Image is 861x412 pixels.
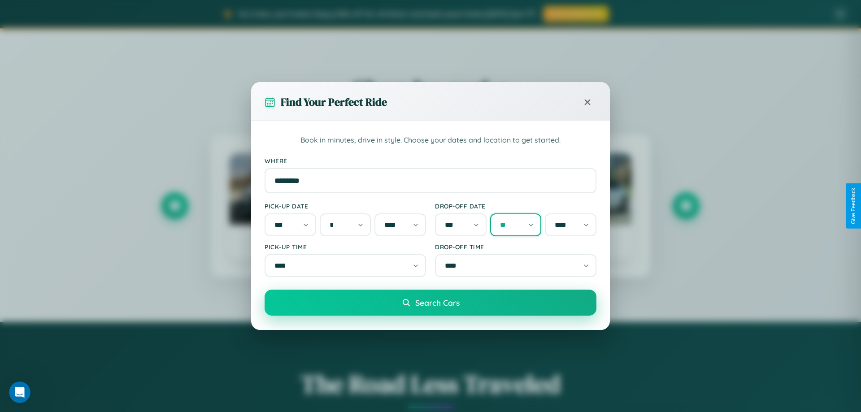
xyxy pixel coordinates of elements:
button: Search Cars [265,290,596,316]
label: Drop-off Time [435,243,596,251]
h3: Find Your Perfect Ride [281,95,387,109]
label: Drop-off Date [435,202,596,210]
span: Search Cars [415,298,460,308]
label: Where [265,157,596,165]
label: Pick-up Date [265,202,426,210]
label: Pick-up Time [265,243,426,251]
p: Book in minutes, drive in style. Choose your dates and location to get started. [265,134,596,146]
